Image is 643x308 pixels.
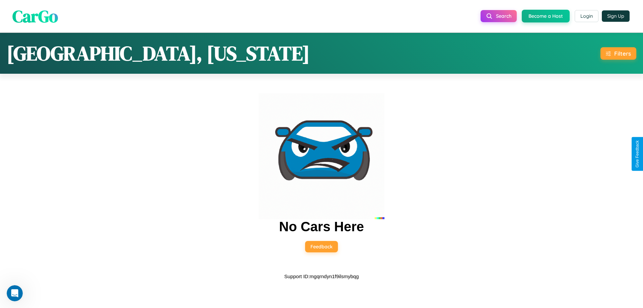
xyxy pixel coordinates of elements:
span: CarGo [12,4,58,27]
div: Filters [614,50,631,57]
img: car [259,93,384,219]
button: Become a Host [522,10,570,22]
span: Search [496,13,511,19]
p: Support ID: mgqrndyn1f9ilsmybqg [284,272,359,281]
button: Sign Up [602,10,630,22]
button: Login [575,10,598,22]
h2: No Cars Here [279,219,364,234]
h1: [GEOGRAPHIC_DATA], [US_STATE] [7,40,310,67]
button: Filters [600,47,636,60]
button: Search [481,10,517,22]
div: Give Feedback [635,140,640,168]
button: Feedback [305,241,338,252]
iframe: Intercom live chat [7,285,23,301]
